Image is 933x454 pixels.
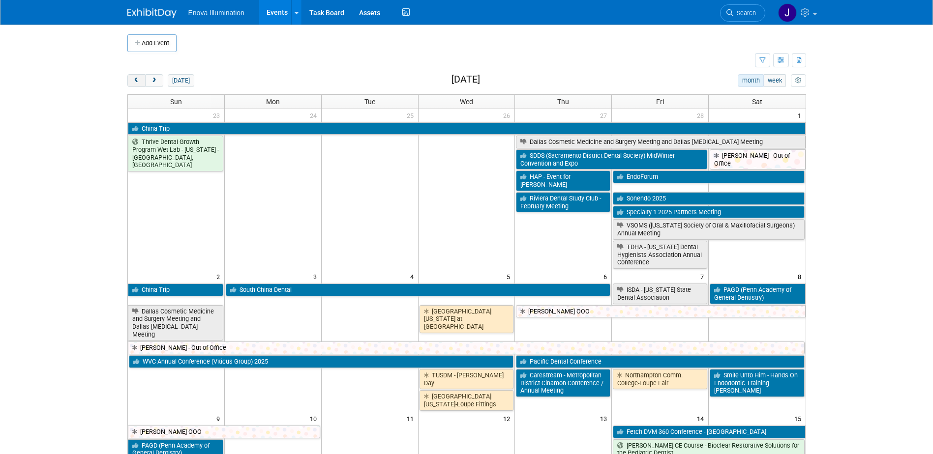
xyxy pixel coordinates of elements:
[516,192,610,212] a: Riviera Dental Study Club - February Meeting
[451,74,480,85] h2: [DATE]
[128,136,223,171] a: Thrive Dental Growth Program Wet Lab - [US_STATE] - [GEOGRAPHIC_DATA], [GEOGRAPHIC_DATA]
[613,241,707,269] a: TDHA - [US_STATE] Dental Hygienists Association Annual Conference
[516,170,610,191] a: HAP - Event for [PERSON_NAME]
[797,270,806,283] span: 8
[506,270,514,283] span: 5
[145,74,163,87] button: next
[128,284,223,296] a: China Trip
[309,109,321,121] span: 24
[733,9,756,17] span: Search
[128,426,320,438] a: [PERSON_NAME] OOO
[710,369,804,397] a: Smile Unto Him - Hands On Endodontic Training [PERSON_NAME]
[128,305,223,341] a: Dallas Cosmetic Medicine and Surgery Meeting and Dallas [MEDICAL_DATA] Meeting
[793,412,806,425] span: 15
[406,412,418,425] span: 11
[420,369,514,389] a: TUSDM - [PERSON_NAME] Day
[312,270,321,283] span: 3
[516,136,805,148] a: Dallas Cosmetic Medicine and Surgery Meeting and Dallas [MEDICAL_DATA] Meeting
[128,341,805,354] a: [PERSON_NAME] - Out of Office
[516,149,707,170] a: SDDS (Sacramento District Dental Society) MidWinter Convention and Expo
[763,74,786,87] button: week
[710,149,805,170] a: [PERSON_NAME] - Out of Office
[127,8,177,18] img: ExhibitDay
[699,270,708,283] span: 7
[613,284,707,304] a: ISDA - [US_STATE] State Dental Association
[364,98,375,106] span: Tue
[797,109,806,121] span: 1
[215,270,224,283] span: 2
[778,3,797,22] img: Janelle Tlusty
[420,390,514,410] a: [GEOGRAPHIC_DATA][US_STATE]-Loupe Fittings
[599,109,611,121] span: 27
[406,109,418,121] span: 25
[599,412,611,425] span: 13
[613,170,804,183] a: EndoForum
[420,305,514,333] a: [GEOGRAPHIC_DATA][US_STATE] at [GEOGRAPHIC_DATA]
[502,109,514,121] span: 26
[720,4,765,22] a: Search
[129,355,514,368] a: WVC Annual Conference (Viticus Group) 2025
[656,98,664,106] span: Fri
[791,74,806,87] button: myCustomButton
[409,270,418,283] span: 4
[128,122,806,135] a: China Trip
[516,355,804,368] a: Pacific Dental Conference
[212,109,224,121] span: 23
[266,98,280,106] span: Mon
[188,9,244,17] span: Enova Illumination
[516,305,805,318] a: [PERSON_NAME] OOO
[613,426,805,438] a: Fetch DVM 360 Conference - [GEOGRAPHIC_DATA]
[460,98,473,106] span: Wed
[613,192,804,205] a: Sonendo 2025
[215,412,224,425] span: 9
[168,74,194,87] button: [DATE]
[502,412,514,425] span: 12
[613,369,707,389] a: Northampton Comm. College-Loupe Fair
[127,34,177,52] button: Add Event
[613,206,804,219] a: Specialty 1 2025 Partners Meeting
[516,369,610,397] a: Carestream - Metropolitan District Cinamon Conference / Annual Meeting
[696,412,708,425] span: 14
[738,74,764,87] button: month
[602,270,611,283] span: 6
[752,98,762,106] span: Sat
[795,78,802,84] i: Personalize Calendar
[226,284,610,296] a: South China Dental
[170,98,182,106] span: Sun
[613,219,804,239] a: VSOMS ([US_STATE] Society of Oral & Maxillofacial Surgeons) Annual Meeting
[309,412,321,425] span: 10
[696,109,708,121] span: 28
[557,98,569,106] span: Thu
[127,74,146,87] button: prev
[710,284,805,304] a: PAGD (Penn Academy of General Dentistry)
